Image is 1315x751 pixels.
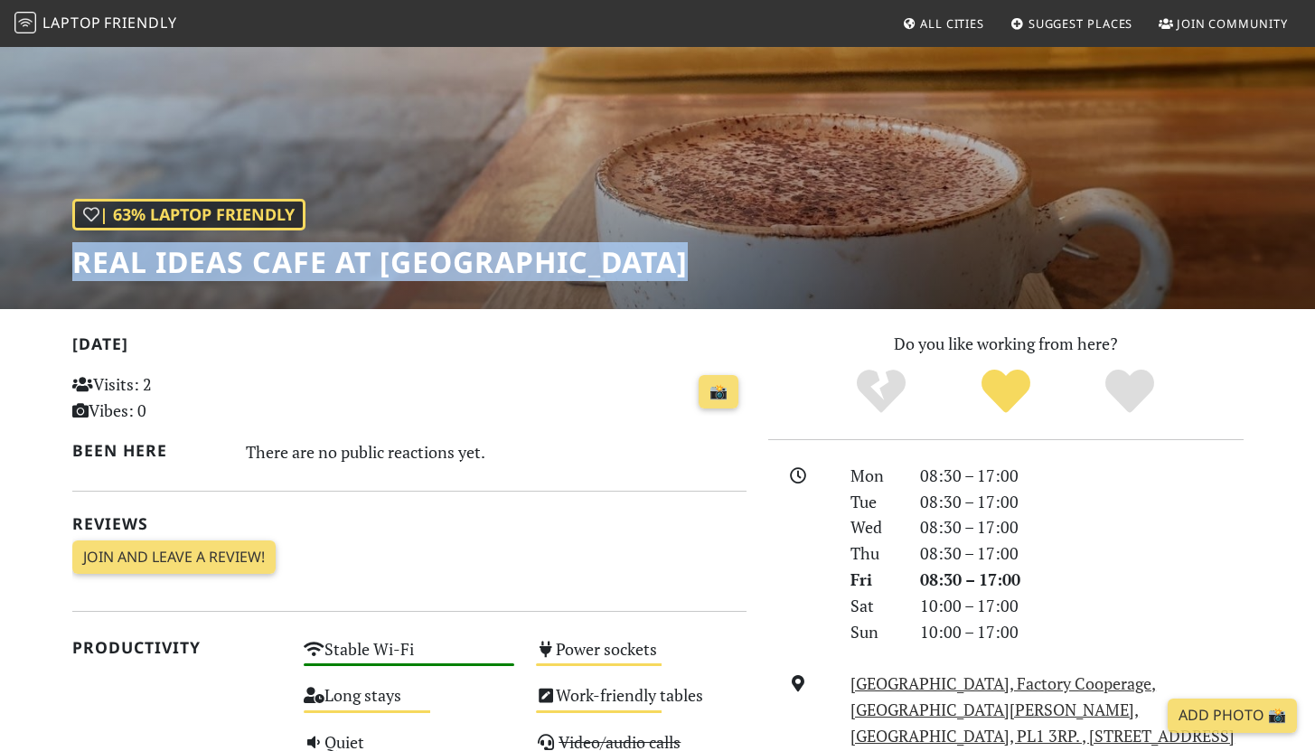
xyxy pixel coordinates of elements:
[14,8,177,40] a: LaptopFriendly LaptopFriendly
[72,441,225,460] h2: Been here
[72,199,305,230] div: | 63% Laptop Friendly
[840,463,908,489] div: Mon
[909,489,1254,515] div: 08:30 – 17:00
[944,367,1068,417] div: Yes
[72,334,747,361] h2: [DATE]
[1067,367,1192,417] div: Definitely!
[850,672,1235,746] a: [GEOGRAPHIC_DATA], Factory Cooperage, [GEOGRAPHIC_DATA][PERSON_NAME], [GEOGRAPHIC_DATA], PL1 3RP....
[699,375,738,409] a: 📸
[104,13,176,33] span: Friendly
[840,567,908,593] div: Fri
[1168,699,1297,733] a: Add Photo 📸
[72,514,747,533] h2: Reviews
[840,619,908,645] div: Sun
[1029,15,1133,32] span: Suggest Places
[840,540,908,567] div: Thu
[72,245,688,279] h1: Real Ideas Cafe at [GEOGRAPHIC_DATA]
[525,634,757,681] div: Power sockets
[1003,7,1141,40] a: Suggest Places
[1151,7,1295,40] a: Join Community
[293,681,525,727] div: Long stays
[909,540,1254,567] div: 08:30 – 17:00
[840,489,908,515] div: Tue
[72,540,276,575] a: Join and leave a review!
[909,514,1254,540] div: 08:30 – 17:00
[920,15,984,32] span: All Cities
[246,437,747,466] div: There are no public reactions yet.
[909,567,1254,593] div: 08:30 – 17:00
[840,514,908,540] div: Wed
[525,681,757,727] div: Work-friendly tables
[42,13,101,33] span: Laptop
[14,12,36,33] img: LaptopFriendly
[840,593,908,619] div: Sat
[72,638,283,657] h2: Productivity
[909,463,1254,489] div: 08:30 – 17:00
[1177,15,1288,32] span: Join Community
[819,367,944,417] div: No
[909,619,1254,645] div: 10:00 – 17:00
[72,371,283,424] p: Visits: 2 Vibes: 0
[909,593,1254,619] div: 10:00 – 17:00
[895,7,991,40] a: All Cities
[293,634,525,681] div: Stable Wi-Fi
[768,331,1244,357] p: Do you like working from here?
